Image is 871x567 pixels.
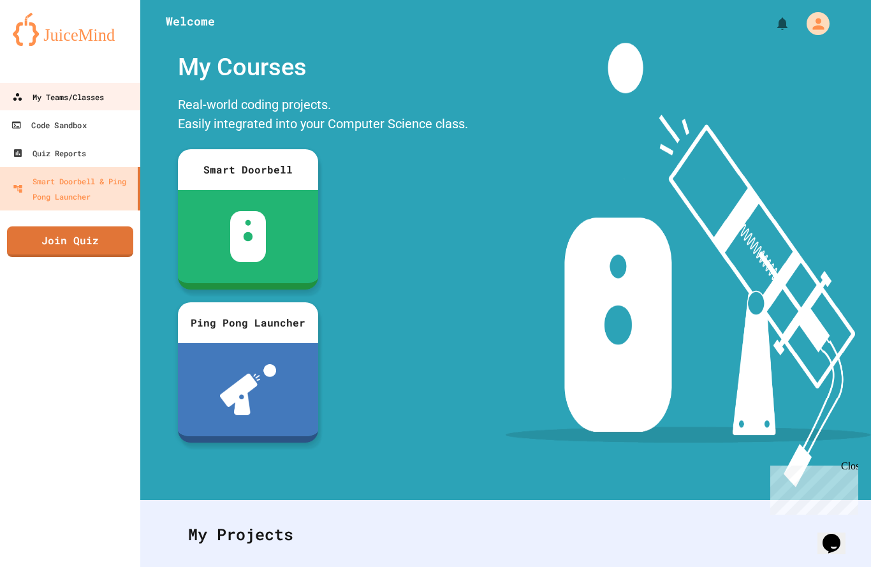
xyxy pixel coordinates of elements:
[220,364,277,415] img: ppl-with-ball.png
[12,89,104,105] div: My Teams/Classes
[506,43,871,487] img: banner-image-my-projects.png
[793,9,833,38] div: My Account
[13,13,128,46] img: logo-orange.svg
[817,516,858,554] iframe: chat widget
[7,226,133,257] a: Join Quiz
[230,211,267,262] img: sdb-white.svg
[175,510,836,559] div: My Projects
[11,117,86,133] div: Code Sandbox
[178,302,318,343] div: Ping Pong Launcher
[5,5,88,81] div: Chat with us now!Close
[13,145,86,161] div: Quiz Reports
[13,173,133,204] div: Smart Doorbell & Ping Pong Launcher
[765,460,858,515] iframe: chat widget
[172,43,474,92] div: My Courses
[178,149,318,190] div: Smart Doorbell
[172,92,474,140] div: Real-world coding projects. Easily integrated into your Computer Science class.
[751,13,793,34] div: My Notifications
